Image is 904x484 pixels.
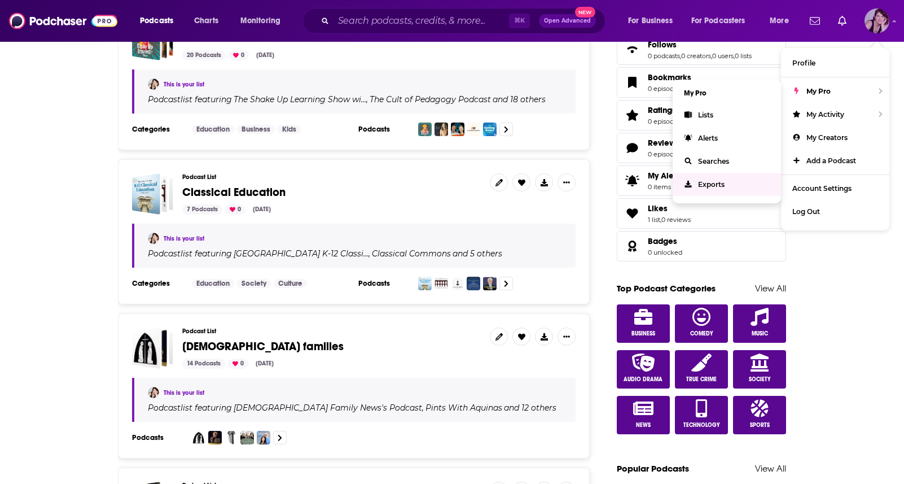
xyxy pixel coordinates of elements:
a: Education [192,279,234,288]
a: K-8 Education [182,32,253,45]
span: Reviews [617,133,786,163]
span: My Pro [806,87,831,95]
a: Badges [648,236,682,246]
a: 0 episodes [648,117,681,125]
h3: Podcasts [132,433,183,442]
div: Podcast list featuring [148,94,562,104]
span: More [770,13,789,29]
a: News [617,396,670,434]
div: [DATE] [251,359,278,369]
div: 14 Podcasts [182,359,225,369]
a: Likes [648,203,691,213]
span: True Crime [686,376,717,383]
input: Search podcasts, credits, & more... [333,12,509,30]
a: Show notifications dropdown [833,11,851,30]
img: The Christopher Perrin Show [483,277,497,290]
span: , [422,403,424,413]
span: Bookmarks [617,67,786,98]
span: Badges [648,236,677,246]
a: Reviews [621,140,643,156]
a: Bookmarks [621,75,643,90]
span: Follows [648,40,677,50]
img: Classical Commons [435,277,448,290]
a: Society [237,279,271,288]
a: Kids [278,125,301,134]
button: open menu [620,12,687,30]
img: Hillsdale College K-12 Classical Education Podcast [418,277,432,290]
a: Audio Drama [617,350,670,389]
a: The Cult of Pedagogy Podcast [368,95,491,104]
button: Show More Button [558,328,576,346]
a: Business [617,304,670,343]
span: Podcasts [140,13,173,29]
span: Ratings [617,100,786,130]
span: Account Settings [792,184,852,193]
div: 7 Podcasts [182,204,222,215]
span: Logged in as tracy29121 [864,8,889,33]
span: Open Advanced [544,18,591,24]
a: 0 episodes [648,85,681,93]
span: Bookmarks [648,72,691,82]
a: View All [755,463,786,474]
a: tracy29121 [148,387,159,398]
img: User Profile [864,8,889,33]
a: Ratings [621,107,643,123]
img: The University of Dallas Classical Education Podcast [467,277,480,290]
a: My Creators [781,126,889,149]
img: Catholic Family News's Podcast [192,431,205,444]
a: 0 unlocked [648,248,682,256]
h3: Podcast List [182,173,481,181]
img: Pints With Aquinas [208,431,222,444]
span: My Activity [806,110,844,119]
div: Search podcasts, credits, & more... [313,8,616,34]
img: tracy29121 [148,79,159,90]
img: The Cult of Pedagogy Podcast [435,123,448,136]
span: My Alerts [648,171,683,181]
img: The Pillar Podcast [225,431,238,444]
div: [DATE] [252,50,279,60]
a: Top Podcast Categories [617,283,716,294]
img: Shifting Schools: Conversations for K12 Educators [451,123,464,136]
a: Technology [675,396,728,434]
h3: Podcasts [358,125,409,134]
button: open menu [232,12,295,30]
span: Classical Education [182,185,286,199]
a: Education [192,125,234,134]
img: Getting Smart Podcast [483,123,497,136]
h4: The Shake Up Learning Show wi… [234,95,366,104]
span: News [636,422,651,429]
h3: Categories [132,279,183,288]
span: Sports [750,422,770,429]
span: Business [631,330,655,337]
button: open menu [132,12,188,30]
a: Podchaser - Follow, Share and Rate Podcasts [9,10,117,32]
a: [GEOGRAPHIC_DATA] K-12 Classi… [232,249,368,258]
a: Follows [621,42,643,58]
h3: Podcast List [182,328,481,335]
a: Society [733,350,786,389]
a: 1 list [648,216,660,224]
p: and 12 others [504,403,556,413]
button: Show More Button [558,173,576,191]
a: 0 lists [735,52,752,60]
span: Classical Education [132,173,173,215]
img: The Catholic Conversation [257,431,270,444]
span: My Creators [806,133,848,142]
a: This is your list [164,235,204,242]
a: Badges [621,238,643,254]
div: 0 [228,359,248,369]
a: Follows [648,40,752,50]
span: Add a Podcast [806,156,856,165]
span: , [366,94,368,104]
span: Likes [617,198,786,229]
a: 0 episodes [648,150,681,158]
h4: [GEOGRAPHIC_DATA] K-12 Classi… [234,249,368,258]
a: 0 reviews [661,216,691,224]
a: True Crime [675,350,728,389]
a: Catholic families [132,328,173,369]
ul: Show profile menu [781,48,889,230]
a: Reviews [648,138,714,148]
div: 20 Podcasts [182,50,226,60]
